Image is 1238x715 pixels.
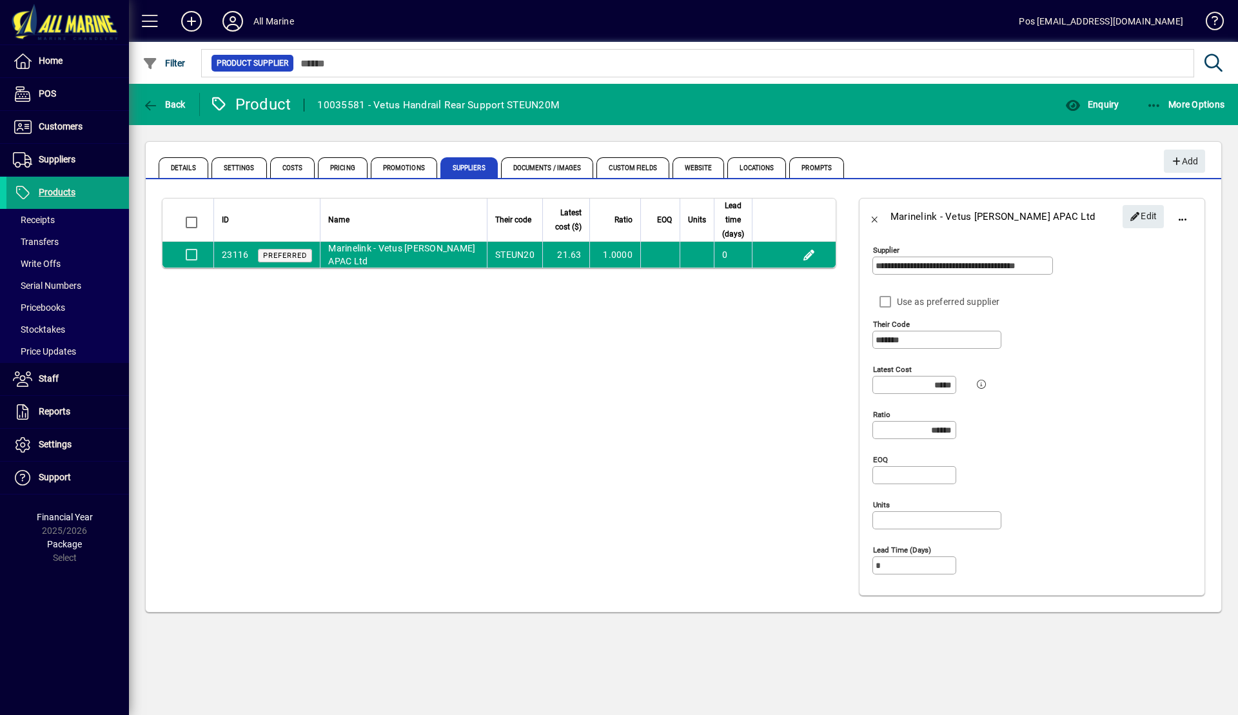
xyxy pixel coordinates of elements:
td: Marinelink - Vetus [PERSON_NAME] APAC Ltd [320,242,487,268]
span: Price Updates [13,346,76,357]
span: Promotions [371,157,437,178]
span: Suppliers [440,157,498,178]
span: Units [688,213,706,227]
span: EOQ [657,213,672,227]
a: Serial Numbers [6,275,129,297]
span: Preferred [263,251,307,260]
span: Serial Numbers [13,280,81,291]
span: ID [222,213,229,227]
span: Locations [727,157,786,178]
span: Support [39,472,71,482]
span: Suppliers [39,154,75,164]
span: Enquiry [1065,99,1119,110]
span: Pricebooks [13,302,65,313]
span: Home [39,55,63,66]
span: Prompts [789,157,844,178]
a: Write Offs [6,253,129,275]
a: Staff [6,363,129,395]
span: Customers [39,121,83,132]
span: Their code [495,213,531,227]
div: Product [210,94,291,115]
span: Products [39,187,75,197]
span: Lead time (days) [722,199,744,241]
button: More Options [1143,93,1228,116]
button: Edit [1123,205,1164,228]
mat-label: Their code [873,320,910,329]
span: Custom Fields [596,157,669,178]
mat-label: Latest cost [873,365,912,374]
mat-label: EOQ [873,455,888,464]
a: Price Updates [6,340,129,362]
a: Suppliers [6,144,129,176]
span: Stocktakes [13,324,65,335]
span: Details [159,157,208,178]
app-page-header-button: Back [129,93,200,116]
button: Edit [799,244,820,265]
span: Settings [211,157,267,178]
button: Back [139,93,189,116]
div: Pos [EMAIL_ADDRESS][DOMAIN_NAME] [1019,11,1183,32]
div: 10035581 - Vetus Handrail Rear Support STEUN20M [317,95,560,115]
span: Name [328,213,349,227]
span: Edit [1130,206,1157,227]
span: Financial Year [37,512,93,522]
a: Customers [6,111,129,143]
span: Staff [39,373,59,384]
span: Receipts [13,215,55,225]
span: Write Offs [13,259,61,269]
span: Ratio [614,213,633,227]
span: Transfers [13,237,59,247]
span: Documents / Images [501,157,594,178]
button: Add [171,10,212,33]
mat-label: Units [873,500,890,509]
button: Profile [212,10,253,33]
a: Knowledge Base [1196,3,1222,44]
mat-label: Lead time (days) [873,545,931,554]
span: Filter [142,58,186,68]
mat-label: Supplier [873,246,899,255]
span: Reports [39,406,70,416]
button: More options [1167,201,1198,232]
button: Filter [139,52,189,75]
a: Pricebooks [6,297,129,318]
a: Receipts [6,209,129,231]
a: POS [6,78,129,110]
a: Transfers [6,231,129,253]
td: 21.63 [542,242,589,268]
div: 23116 [222,248,248,262]
a: Support [6,462,129,494]
td: STEUN20 [487,242,542,268]
button: Enquiry [1062,93,1122,116]
td: 1.0000 [589,242,640,268]
a: Home [6,45,129,77]
span: Add [1170,151,1198,172]
span: More Options [1146,99,1225,110]
button: Add [1164,150,1205,173]
a: Stocktakes [6,318,129,340]
span: Package [47,539,82,549]
div: All Marine [253,11,294,32]
a: Reports [6,396,129,428]
span: Back [142,99,186,110]
button: Back [860,201,890,232]
span: Costs [270,157,315,178]
span: Product Supplier [217,57,288,70]
span: Website [673,157,725,178]
a: Settings [6,429,129,461]
span: POS [39,88,56,99]
td: 0 [714,242,752,268]
span: Pricing [318,157,368,178]
mat-label: Ratio [873,410,890,419]
span: Settings [39,439,72,449]
span: Latest cost ($) [551,206,582,234]
div: Marinelink - Vetus [PERSON_NAME] APAC Ltd [890,206,1095,227]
